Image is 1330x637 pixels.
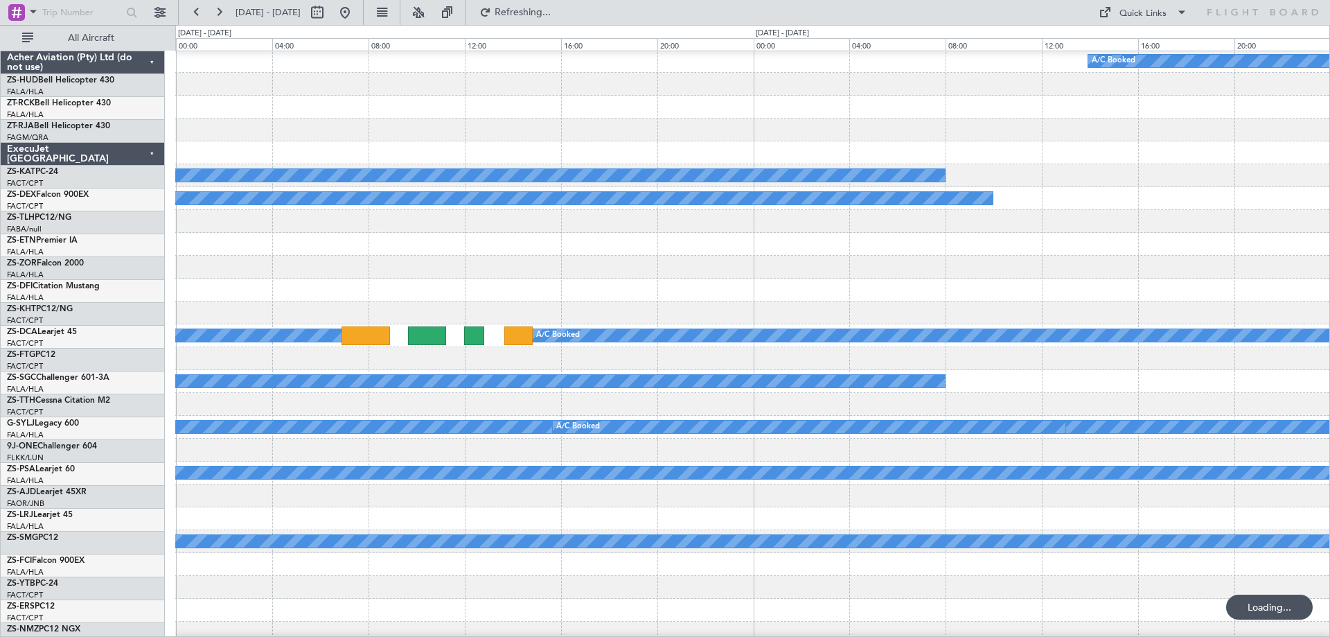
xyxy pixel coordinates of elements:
div: 04:00 [849,38,946,51]
div: 12:00 [465,38,561,51]
span: ZS-KHT [7,305,36,313]
div: Loading... [1226,595,1313,620]
span: ZS-TLH [7,213,35,222]
span: ZS-ERS [7,602,35,611]
div: 00:00 [176,38,272,51]
a: FALA/HLA [7,384,44,394]
a: ZS-ZORFalcon 2000 [7,259,84,268]
a: FALA/HLA [7,475,44,486]
a: ZS-FTGPC12 [7,351,55,359]
div: 12:00 [1042,38,1138,51]
a: ZS-KHTPC12/NG [7,305,73,313]
div: 20:00 [657,38,754,51]
span: ZS-FTG [7,351,35,359]
span: ZS-DEX [7,191,36,199]
button: Quick Links [1092,1,1194,24]
a: FACT/CPT [7,178,43,189]
a: FALA/HLA [7,567,44,577]
a: FABA/null [7,224,42,234]
span: ZS-DCA [7,328,37,336]
a: FALA/HLA [7,430,44,440]
a: FACT/CPT [7,407,43,417]
a: FALA/HLA [7,87,44,97]
a: FACT/CPT [7,338,43,349]
span: ZS-FCI [7,557,32,565]
span: ZS-ETN [7,236,36,245]
div: 04:00 [272,38,369,51]
span: [DATE] - [DATE] [236,6,301,19]
a: FALA/HLA [7,521,44,532]
a: ZS-DFICitation Mustang [7,282,100,290]
span: ZS-PSA [7,465,35,473]
a: ZS-SMGPC12 [7,534,58,542]
div: Quick Links [1119,7,1167,21]
div: A/C Booked [556,417,600,437]
div: A/C Booked [536,325,580,346]
span: ZS-SMG [7,534,38,542]
div: 08:00 [369,38,465,51]
span: ZS-NMZ [7,625,39,634]
a: ZS-FCIFalcon 900EX [7,557,85,565]
button: Refreshing... [473,1,556,24]
div: [DATE] - [DATE] [178,28,231,40]
div: 16:00 [1138,38,1234,51]
div: 00:00 [754,38,850,51]
a: FALA/HLA [7,293,44,303]
a: ZS-ERSPC12 [7,602,55,611]
a: FAGM/QRA [7,132,48,143]
span: ZS-DFI [7,282,33,290]
a: ZS-TLHPC12/NG [7,213,71,222]
span: ZS-KAT [7,168,35,176]
input: Trip Number [42,2,122,23]
span: ZS-AJD [7,488,36,496]
span: ZS-HUD [7,76,38,85]
span: ZS-YTB [7,579,35,588]
a: ZS-DCALearjet 45 [7,328,77,336]
a: ZS-PSALearjet 60 [7,465,75,473]
a: ZS-LRJLearjet 45 [7,511,73,519]
a: ZS-AJDLearjet 45XR [7,488,87,496]
span: ZS-SGC [7,374,36,382]
div: 16:00 [561,38,657,51]
a: FACT/CPT [7,361,43,372]
div: 08:00 [946,38,1042,51]
a: ZS-DEXFalcon 900EX [7,191,89,199]
a: ZS-SGCChallenger 601-3A [7,374,109,382]
a: FALA/HLA [7,247,44,257]
span: ZT-RCK [7,99,35,107]
a: FACT/CPT [7,590,43,600]
a: FLKK/LUN [7,453,44,463]
span: ZT-RJA [7,122,34,130]
a: ZS-KATPC-24 [7,168,58,176]
span: Refreshing... [494,8,552,17]
a: ZS-YTBPC-24 [7,579,58,588]
span: ZS-TTH [7,396,35,405]
a: FALA/HLA [7,270,44,280]
div: A/C Booked [1092,51,1135,71]
a: FACT/CPT [7,315,43,326]
a: FALA/HLA [7,110,44,120]
a: ZS-HUDBell Helicopter 430 [7,76,114,85]
span: All Aircraft [36,33,146,43]
a: ZT-RJABell Helicopter 430 [7,122,110,130]
a: ZT-RCKBell Helicopter 430 [7,99,111,107]
a: ZS-ETNPremier IA [7,236,78,245]
span: G-SYLJ [7,419,35,428]
a: FACT/CPT [7,613,43,623]
span: 9J-ONE [7,442,37,451]
a: G-SYLJLegacy 600 [7,419,79,428]
div: [DATE] - [DATE] [756,28,809,40]
a: FACT/CPT [7,201,43,211]
a: FAOR/JNB [7,498,44,509]
span: ZS-ZOR [7,259,37,268]
button: All Aircraft [15,27,150,49]
a: 9J-ONEChallenger 604 [7,442,97,451]
span: ZS-LRJ [7,511,33,519]
a: ZS-TTHCessna Citation M2 [7,396,110,405]
a: ZS-NMZPC12 NGX [7,625,80,634]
